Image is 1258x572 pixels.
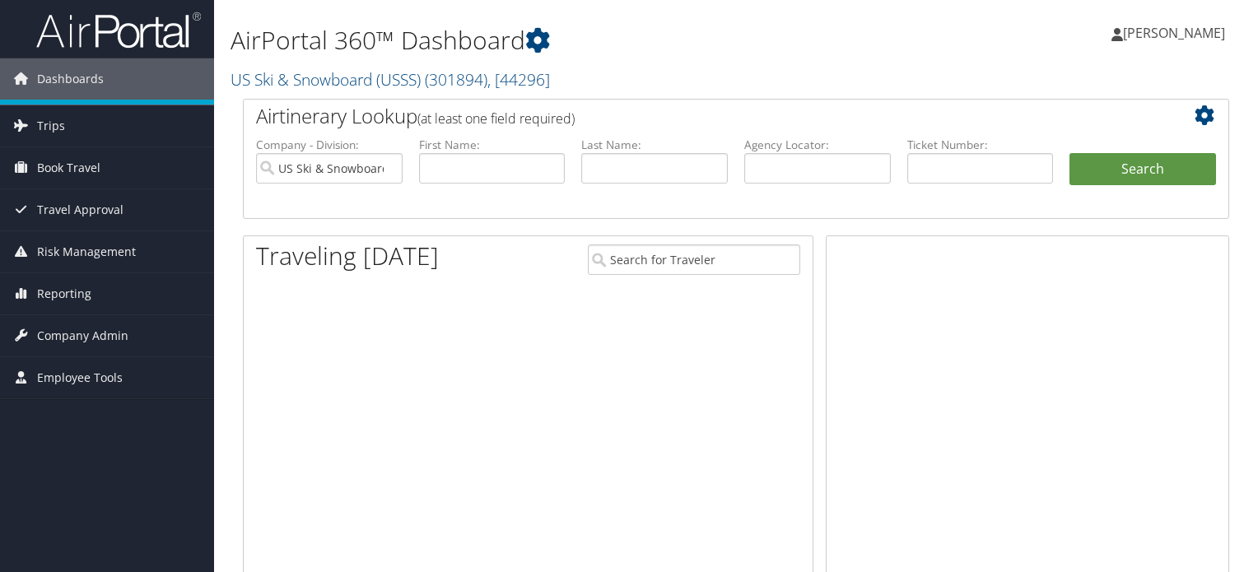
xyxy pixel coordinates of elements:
[907,137,1054,153] label: Ticket Number:
[256,102,1134,130] h2: Airtinerary Lookup
[231,23,905,58] h1: AirPortal 360™ Dashboard
[36,11,201,49] img: airportal-logo.png
[588,244,800,275] input: Search for Traveler
[417,109,575,128] span: (at least one field required)
[581,137,728,153] label: Last Name:
[231,68,550,91] a: US Ski & Snowboard (USSS)
[1069,153,1216,186] button: Search
[1111,8,1242,58] a: [PERSON_NAME]
[419,137,566,153] label: First Name:
[37,315,128,356] span: Company Admin
[256,137,403,153] label: Company - Division:
[256,239,439,273] h1: Traveling [DATE]
[37,105,65,146] span: Trips
[37,58,104,100] span: Dashboards
[37,273,91,314] span: Reporting
[487,68,550,91] span: , [ 44296 ]
[37,357,123,398] span: Employee Tools
[37,147,100,188] span: Book Travel
[1123,24,1225,42] span: [PERSON_NAME]
[37,189,123,230] span: Travel Approval
[425,68,487,91] span: ( 301894 )
[744,137,891,153] label: Agency Locator:
[37,231,136,272] span: Risk Management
